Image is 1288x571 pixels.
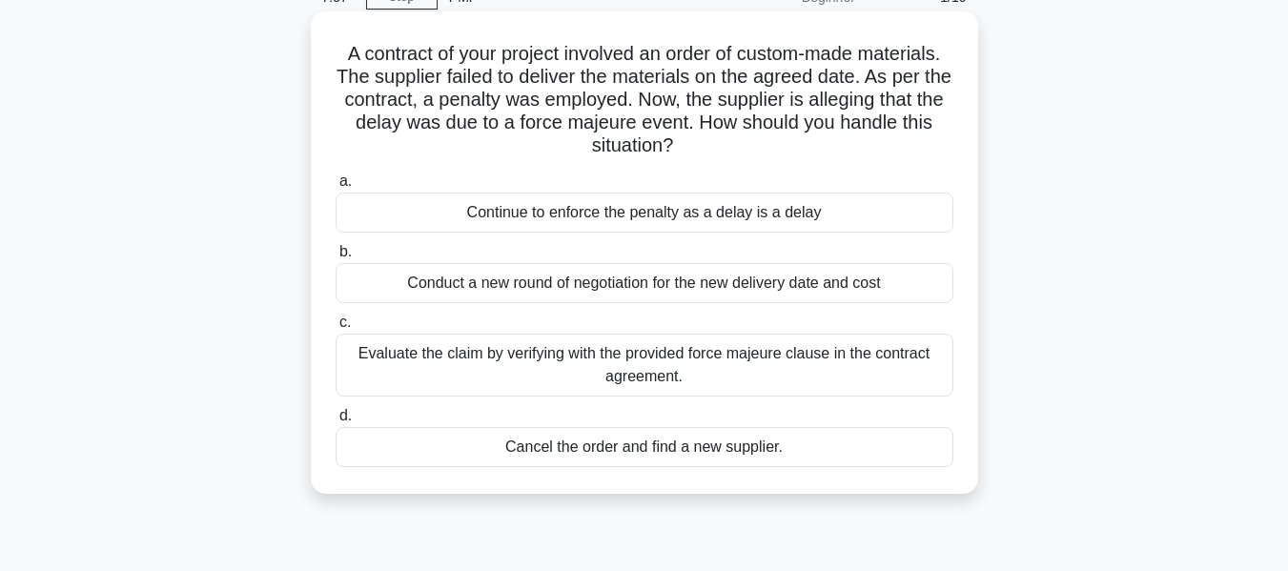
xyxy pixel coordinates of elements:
[339,407,352,423] span: d.
[336,334,953,397] div: Evaluate the claim by verifying with the provided force majeure clause in the contract agreement.
[339,314,351,330] span: c.
[334,42,955,158] h5: A contract of your project involved an order of custom-made materials. The supplier failed to del...
[336,263,953,303] div: Conduct a new round of negotiation for the new delivery date and cost
[336,193,953,233] div: Continue to enforce the penalty as a delay is a delay
[336,427,953,467] div: Cancel the order and find a new supplier.
[339,173,352,189] span: a.
[339,243,352,259] span: b.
